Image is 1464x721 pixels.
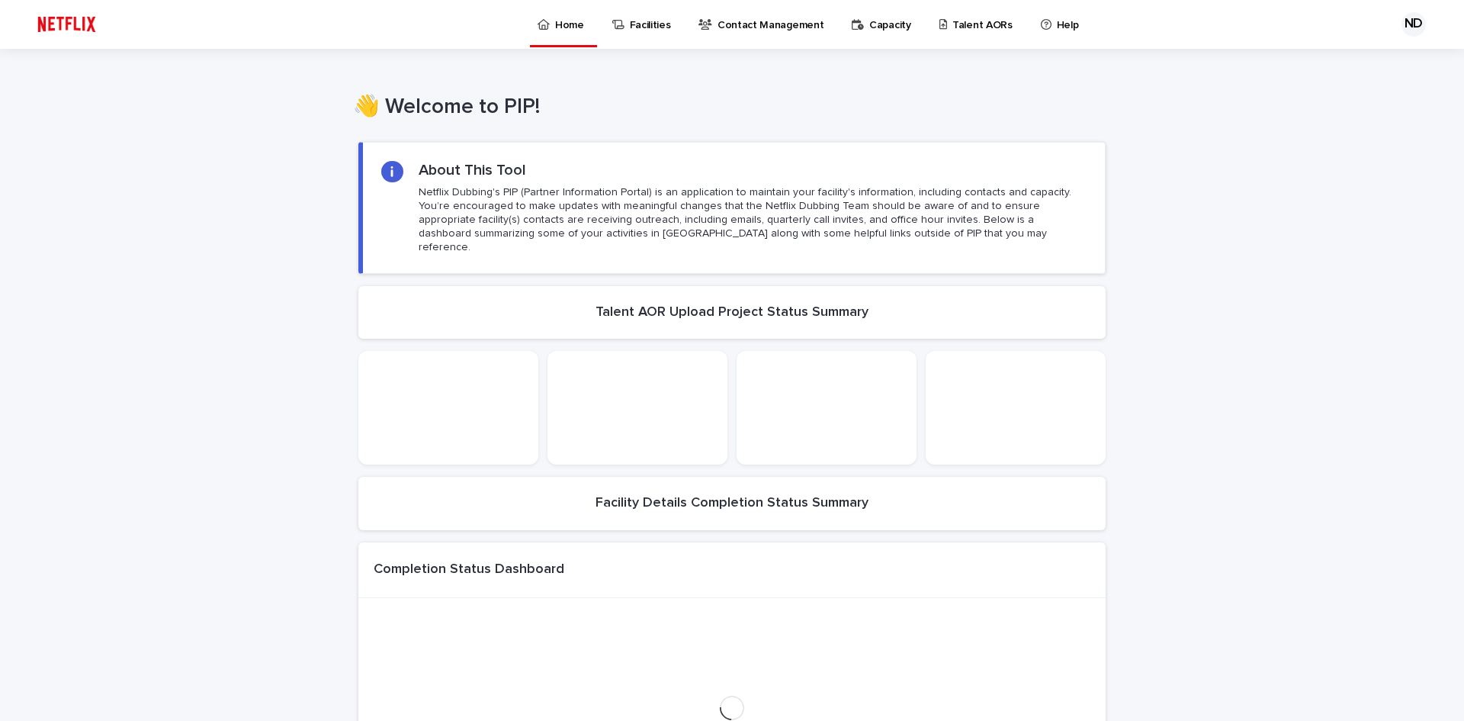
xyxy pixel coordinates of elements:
[353,95,1100,121] h1: 👋 Welcome to PIP!
[419,185,1087,255] p: Netflix Dubbing's PIP (Partner Information Portal) is an application to maintain your facility's ...
[1401,12,1426,37] div: ND
[419,161,526,179] h2: About This Tool
[30,9,103,40] img: ifQbXi3ZQGMSEF7WDB7W
[374,562,564,578] h1: Completion Status Dashboard
[596,495,868,512] h2: Facility Details Completion Status Summary
[596,304,868,321] h2: Talent AOR Upload Project Status Summary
